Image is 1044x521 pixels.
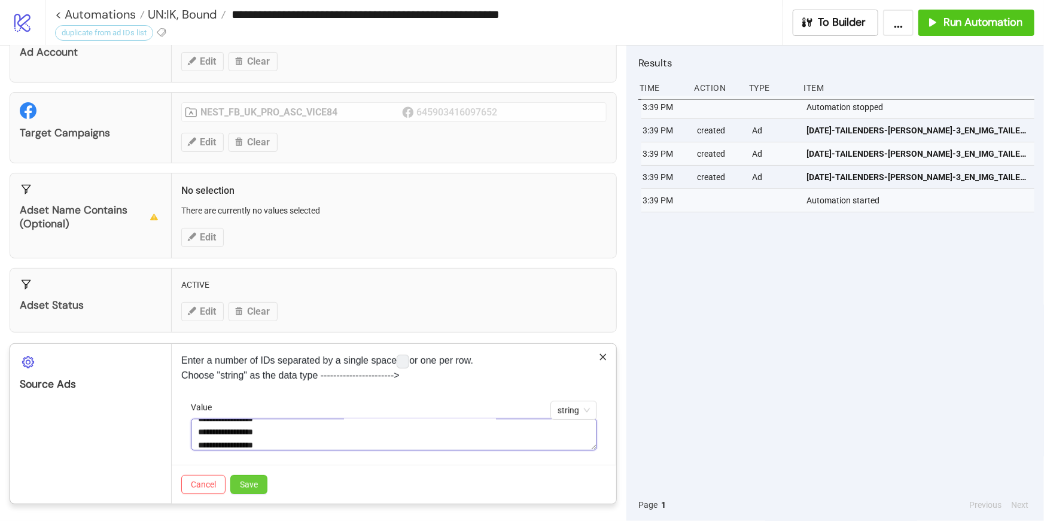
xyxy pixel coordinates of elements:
[658,498,669,511] button: 1
[191,480,216,489] span: Cancel
[807,142,1030,165] a: [DATE]-TAILENDERS-[PERSON_NAME]-3_EN_IMG_TAILENDERS_CP_02092025_ALLG_CC_SC24_None__
[641,96,688,118] div: 3:39 PM
[638,498,658,511] span: Page
[55,8,145,20] a: < Automations
[1008,498,1032,511] button: Next
[638,77,685,99] div: Time
[751,119,798,142] div: Ad
[181,475,226,494] button: Cancel
[693,77,740,99] div: Action
[191,419,597,451] textarea: Value
[751,166,798,188] div: Ad
[641,142,688,165] div: 3:39 PM
[181,354,607,382] p: Enter a number of IDs separated by a single space or one per row. Choose "string" as the data typ...
[803,77,1035,99] div: Item
[230,475,267,494] button: Save
[696,142,743,165] div: created
[918,10,1034,36] button: Run Automation
[807,119,1030,142] a: [DATE]-TAILENDERS-[PERSON_NAME]-3_EN_IMG_TAILENDERS_CP_02092025_ALLG_CC_SC24_None__
[558,401,590,419] span: string
[807,124,1030,137] span: [DATE]-TAILENDERS-[PERSON_NAME]-3_EN_IMG_TAILENDERS_CP_02092025_ALLG_CC_SC24_None__
[696,119,743,142] div: created
[806,189,1038,212] div: Automation started
[966,498,1005,511] button: Previous
[807,170,1030,184] span: [DATE]-TAILENDERS-[PERSON_NAME]-3_EN_IMG_TAILENDERS_CP_02092025_ALLG_CC_SC24_None__
[145,7,217,22] span: UN:IK, Bound
[240,480,258,489] span: Save
[748,77,795,99] div: Type
[641,189,688,212] div: 3:39 PM
[638,55,1034,71] h2: Results
[599,353,607,361] span: close
[696,166,743,188] div: created
[883,10,914,36] button: ...
[191,401,220,414] label: Value
[943,16,1022,29] span: Run Automation
[145,8,226,20] a: UN:IK, Bound
[20,377,162,391] div: Source Ads
[818,16,866,29] span: To Builder
[751,142,798,165] div: Ad
[807,147,1030,160] span: [DATE]-TAILENDERS-[PERSON_NAME]-3_EN_IMG_TAILENDERS_CP_02092025_ALLG_CC_SC24_None__
[641,166,688,188] div: 3:39 PM
[793,10,879,36] button: To Builder
[806,96,1038,118] div: Automation stopped
[641,119,688,142] div: 3:39 PM
[55,25,153,41] div: duplicate from ad IDs list
[807,166,1030,188] a: [DATE]-TAILENDERS-[PERSON_NAME]-3_EN_IMG_TAILENDERS_CP_02092025_ALLG_CC_SC24_None__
